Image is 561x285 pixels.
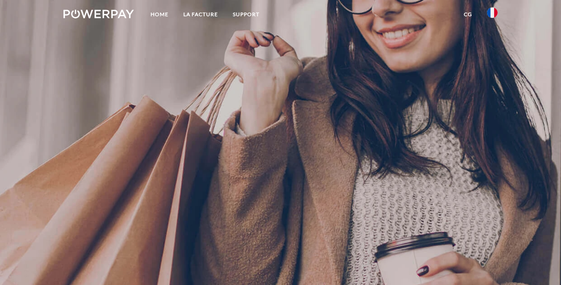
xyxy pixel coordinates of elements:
[225,7,267,22] a: Support
[176,7,225,22] a: LA FACTURE
[143,7,176,22] a: Home
[456,7,480,22] a: CG
[63,10,134,18] img: logo-powerpay-white.svg
[487,7,498,18] img: fr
